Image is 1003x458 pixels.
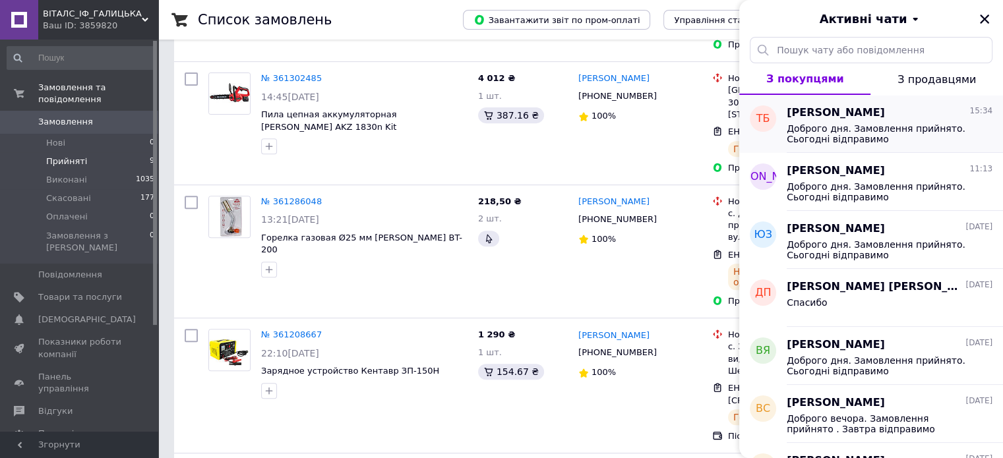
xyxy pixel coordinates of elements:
[728,84,862,121] div: [GEOGRAPHIC_DATA], №72 (до 30 кг): вул. [STREET_ADDRESS]
[7,46,156,70] input: Пошук
[766,72,844,85] span: З покупцями
[578,329,650,342] a: [PERSON_NAME]
[463,10,650,30] button: Завантажити звіт по пром-оплаті
[38,82,158,105] span: Замовлення та повідомлення
[261,329,322,339] a: № 361208667
[756,401,770,416] span: вС
[787,221,885,237] span: [PERSON_NAME]
[209,329,250,370] img: Фото товару
[576,344,659,361] div: [PHONE_NUMBER]
[739,269,1003,327] button: ДП[PERSON_NAME] [PERSON_NAME][DATE]Спасибо
[787,181,974,202] span: Доброго дня. Замовлення прийнято. Сьогодні відправимо
[208,72,251,115] a: Фото товару
[728,196,862,208] div: Нова Пошта
[787,355,974,376] span: Доброго дня. Замовлення прийнято. Сьогодні відправимо
[478,214,502,223] span: 2 шт.
[261,196,322,206] a: № 361286048
[261,109,396,132] a: Пила цепная аккумуляторная [PERSON_NAME] AKZ 1830n Kit
[728,295,862,307] div: Пром-оплата
[578,196,650,208] a: [PERSON_NAME]
[43,20,158,32] div: Ваш ID: 3859820
[739,211,1003,269] button: ЮЗ[PERSON_NAME][DATE]Доброго дня. Замовлення прийнято. Сьогодні відправимо
[756,111,770,127] span: ТБ
[478,91,502,101] span: 1 шт.
[478,107,544,123] div: 387.16 ₴
[674,15,775,25] span: Управління статусами
[198,12,332,28] h1: Список замовлень
[46,156,87,167] span: Прийняті
[261,214,319,225] span: 13:21[DATE]
[43,8,142,20] span: ВІТАЛС_ІФ_ГАЛИЦЬКА
[261,366,439,376] span: Зарядное устройство Кентавр ЗП-150Н
[38,336,122,360] span: Показники роботи компанії
[787,163,885,179] span: [PERSON_NAME]
[819,11,907,28] span: Активні чати
[965,395,992,407] span: [DATE]
[140,192,154,204] span: 177
[473,14,640,26] span: Завантажити звіт по пром-оплаті
[38,314,136,326] span: [DEMOGRAPHIC_DATA]
[728,72,862,84] div: Нова Пошта
[969,105,992,117] span: 15:34
[150,137,154,149] span: 0
[209,196,250,237] img: Фото товару
[46,174,87,186] span: Виконані
[728,141,822,157] div: Готово до видачі
[728,430,862,442] div: Післяплата
[46,211,88,223] span: Оплачені
[728,329,862,341] div: Нова Пошта
[478,196,522,206] span: 218,50 ₴
[592,111,616,121] span: 100%
[977,11,992,27] button: Закрити
[46,192,91,204] span: Скасовані
[209,73,250,114] img: Фото товару
[261,92,319,102] span: 14:45[DATE]
[756,343,770,358] span: ВЯ
[208,196,251,238] a: Фото товару
[478,329,515,339] span: 1 290 ₴
[787,105,885,121] span: [PERSON_NAME]
[787,413,974,434] span: Доброго вечора. Замовлення прийнято . Завтра відправимо
[663,10,785,30] button: Управління статусами
[787,337,885,353] span: [PERSON_NAME]
[754,227,772,243] span: ЮЗ
[38,428,74,440] span: Покупці
[739,385,1003,443] button: вС[PERSON_NAME][DATE]Доброго вечора. Замовлення прийнято . Завтра відправимо
[728,250,822,260] span: ЕН: 59001452401687
[38,116,93,128] span: Замовлення
[739,153,1003,211] button: [PERSON_NAME][PERSON_NAME]11:13Доброго дня. Замовлення прийнято. Сьогодні відправимо
[150,156,154,167] span: 9
[38,371,122,395] span: Панель управління
[969,163,992,175] span: 11:13
[739,327,1003,385] button: ВЯ[PERSON_NAME][DATE]Доброго дня. Замовлення прийнято. Сьогодні відправимо
[208,329,251,371] a: Фото товару
[739,63,870,95] button: З покупцями
[870,63,1003,95] button: З продавцями
[46,137,65,149] span: Нові
[150,230,154,254] span: 0
[787,123,974,144] span: Доброго дня. Замовлення прийнято. Сьогодні відправимо
[728,341,862,377] div: с. Завалів, Пункт приймання-видачі (до 30 кг): вул. Шевченка, 3
[478,73,515,83] span: 4 012 ₴
[728,409,822,425] div: Готово до видачі
[46,230,150,254] span: Замовлення з [PERSON_NAME]
[728,208,862,244] div: с. Домантове, Пункт приймання-видачі (до 30 кг): вул. Героїв Майдану, б/н
[787,239,974,260] span: Доброго дня. Замовлення прийнято. Сьогодні відправимо
[38,269,102,281] span: Повідомлення
[897,73,976,86] span: З продавцями
[261,233,462,255] a: Горелка газовая Ø25 мм [PERSON_NAME] BT-200
[728,127,822,136] span: ЕН: 59001452399944
[150,211,154,223] span: 0
[728,383,837,405] span: ЕН: [CREDIT_CARD_NUMBER]
[719,169,807,185] span: [PERSON_NAME]
[787,279,963,295] span: [PERSON_NAME] [PERSON_NAME]
[776,11,966,28] button: Активні чати
[965,279,992,291] span: [DATE]
[578,72,650,85] a: [PERSON_NAME]
[787,297,828,308] span: Спасибо
[576,211,659,228] div: [PHONE_NUMBER]
[576,88,659,105] div: [PHONE_NUMBER]
[136,174,154,186] span: 1035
